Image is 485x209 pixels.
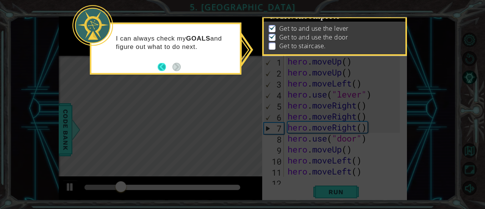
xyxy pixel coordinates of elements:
img: Check mark for checkbox [269,24,276,30]
button: Next [172,63,181,71]
p: Get to and use the door [279,33,348,41]
button: Back [158,63,172,71]
p: Get to and use the lever [279,24,349,33]
strong: GOALS [186,35,210,42]
p: Get to staircase. [279,42,326,50]
span: : Incomplete [291,11,340,20]
img: Check mark for checkbox [269,33,276,39]
p: I can always check my and figure out what to do next. [116,34,235,51]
